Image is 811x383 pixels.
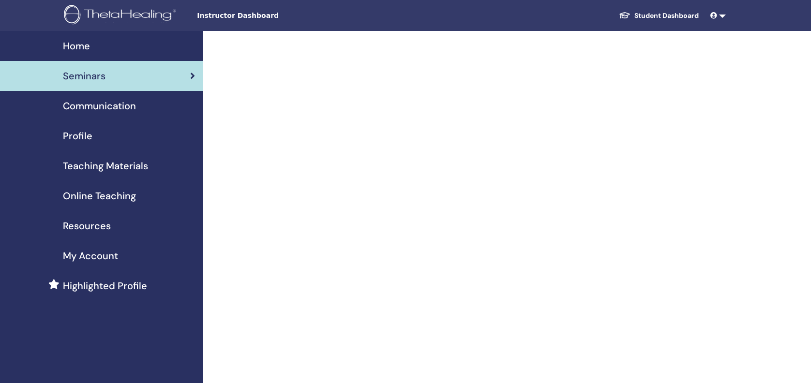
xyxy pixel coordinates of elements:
[63,39,90,53] span: Home
[611,7,706,25] a: Student Dashboard
[63,249,118,263] span: My Account
[63,129,92,143] span: Profile
[63,219,111,233] span: Resources
[63,279,147,293] span: Highlighted Profile
[63,99,136,113] span: Communication
[619,11,631,19] img: graduation-cap-white.svg
[63,159,148,173] span: Teaching Materials
[197,11,342,21] span: Instructor Dashboard
[64,5,180,27] img: logo.png
[63,69,105,83] span: Seminars
[63,189,136,203] span: Online Teaching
